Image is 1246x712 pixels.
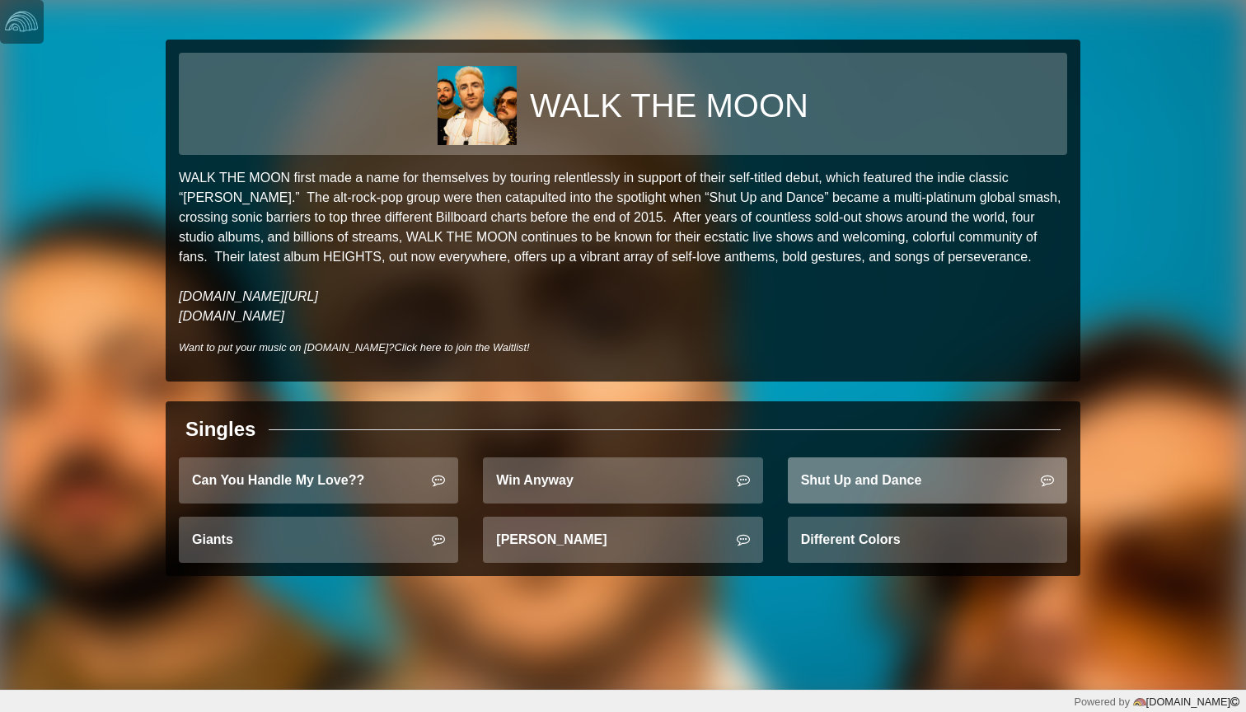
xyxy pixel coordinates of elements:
[1133,696,1146,709] img: logo-color-e1b8fa5219d03fcd66317c3d3cfaab08a3c62fe3c3b9b34d55d8365b78b1766b.png
[394,341,529,354] a: Click here to join the Waitlist!
[179,168,1067,326] p: WALK THE MOON first made a name for themselves by touring relentlessly in support of their self-t...
[1074,694,1239,710] div: Powered by
[179,341,530,354] i: Want to put your music on [DOMAIN_NAME]?
[5,5,38,38] img: logo-white-4c48a5e4bebecaebe01ca5a9d34031cfd3d4ef9ae749242e8c4bf12ef99f53e8.png
[179,289,318,303] a: [DOMAIN_NAME][URL]
[438,66,517,145] img: 338b1fbd381984b11e422ecb6bdac12289548b1f83705eb59faa29187b674643.jpg
[1130,696,1239,708] a: [DOMAIN_NAME]
[788,517,1067,563] a: Different Colors
[179,517,458,563] a: Giants
[788,457,1067,504] a: Shut Up and Dance
[483,457,762,504] a: Win Anyway
[179,457,458,504] a: Can You Handle My Love??
[530,86,808,125] h1: WALK THE MOON
[483,517,762,563] a: [PERSON_NAME]
[185,415,255,444] div: Singles
[179,309,284,323] a: [DOMAIN_NAME]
